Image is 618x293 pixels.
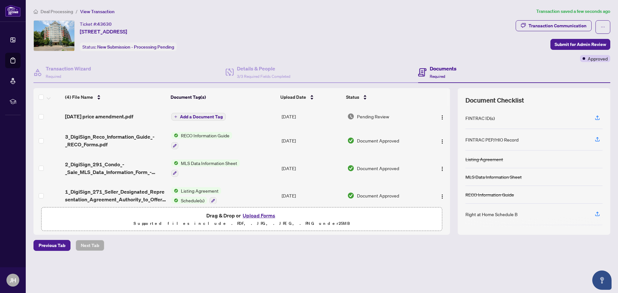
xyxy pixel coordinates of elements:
[588,55,608,62] span: Approved
[46,65,91,72] h4: Transaction Wizard
[241,211,277,220] button: Upload Forms
[33,9,38,14] span: home
[357,192,399,199] span: Document Approved
[5,5,21,17] img: logo
[279,127,345,154] td: [DATE]
[33,240,70,251] button: Previous Tab
[440,139,445,144] img: Logo
[80,42,177,51] div: Status:
[206,211,277,220] span: Drag & Drop or
[601,25,605,29] span: ellipsis
[76,8,78,15] li: /
[168,88,278,106] th: Document Tag(s)
[465,211,518,218] div: Right at Home Schedule B
[465,191,514,198] div: RECO Information Guide
[529,21,586,31] div: Transaction Communication
[171,197,178,204] img: Status Icon
[76,240,104,251] button: Next Tab
[437,111,447,122] button: Logo
[437,135,447,146] button: Logo
[80,20,112,28] div: Ticket #:
[550,39,610,50] button: Submit for Admin Review
[347,137,354,144] img: Document Status
[357,165,399,172] span: Document Approved
[430,74,445,79] span: Required
[347,113,354,120] img: Document Status
[343,88,425,106] th: Status
[430,65,456,72] h4: Documents
[174,115,177,118] span: plus
[278,88,343,106] th: Upload Date
[97,44,174,50] span: New Submission - Processing Pending
[171,160,240,177] button: Status IconMLS Data Information Sheet
[171,160,178,167] img: Status Icon
[10,276,16,285] span: JH
[465,96,524,105] span: Document Checklist
[34,21,74,51] img: IMG-C12255076_1.jpg
[279,182,345,210] td: [DATE]
[97,21,112,27] span: 43630
[65,94,93,101] span: (4) File Name
[346,94,359,101] span: Status
[178,160,240,167] span: MLS Data Information Sheet
[280,94,306,101] span: Upload Date
[80,28,127,35] span: [STREET_ADDRESS]
[178,197,207,204] span: Schedule(s)
[555,39,606,50] span: Submit for Admin Review
[171,132,232,149] button: Status IconRECO Information Guide
[41,9,73,14] span: Deal Processing
[65,160,166,176] span: 2_DigiSign_291_Condo_-_Sale_MLS_Data_Information_Form_-_PropTx-[PERSON_NAME].pdf
[171,187,178,194] img: Status Icon
[65,188,166,203] span: 1_DigiSign_271_Seller_Designated_Representation_Agreement_Authority_to_Offer_for_Sale_-_PropTx-[P...
[171,187,221,205] button: Status IconListing AgreementStatus IconSchedule(s)
[440,194,445,199] img: Logo
[65,113,133,120] span: [DATE] price amendment.pdf
[42,207,442,231] span: Drag & Drop orUpload FormsSupported files include .PDF, .JPG, .JPEG, .PNG under25MB
[279,106,345,127] td: [DATE]
[46,74,61,79] span: Required
[357,113,389,120] span: Pending Review
[62,88,168,106] th: (4) File Name
[440,115,445,120] img: Logo
[237,74,290,79] span: 3/3 Required Fields Completed
[437,163,447,173] button: Logo
[171,132,178,139] img: Status Icon
[536,8,610,15] article: Transaction saved a few seconds ago
[178,132,232,139] span: RECO Information Guide
[237,65,290,72] h4: Details & People
[437,190,447,201] button: Logo
[347,192,354,199] img: Document Status
[178,187,221,194] span: Listing Agreement
[39,240,65,251] span: Previous Tab
[440,166,445,171] img: Logo
[465,173,522,180] div: MLS Data Information Sheet
[465,156,503,163] div: Listing Agreement
[465,136,519,143] div: FINTRAC PEP/HIO Record
[347,165,354,172] img: Document Status
[171,113,226,121] button: Add a Document Tag
[357,137,399,144] span: Document Approved
[180,114,223,119] span: Add a Document Tag
[592,270,612,290] button: Open asap
[65,133,166,148] span: 3_DigiSign_Reco_Information_Guide_-_RECO_Forms.pdf
[45,220,438,227] p: Supported files include .PDF, .JPG, .JPEG, .PNG under 25 MB
[516,20,592,31] button: Transaction Communication
[80,9,115,14] span: View Transaction
[465,114,495,122] div: FINTRAC ID(s)
[279,154,345,182] td: [DATE]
